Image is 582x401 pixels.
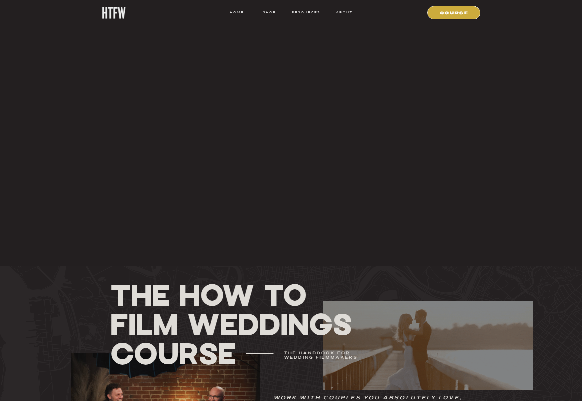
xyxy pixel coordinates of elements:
a: ABOUT [336,9,353,15]
h1: THE How To Film Weddings Course [110,280,356,368]
a: resources [289,9,320,15]
a: HOME [230,9,244,15]
a: shop [256,9,283,15]
a: COURSE [432,9,477,15]
h3: The handbook for wedding filmmakers [284,351,375,360]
